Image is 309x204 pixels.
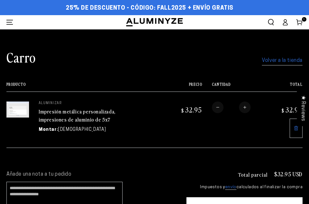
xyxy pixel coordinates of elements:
[39,127,58,132] font: Montar:
[39,108,115,123] a: Impresión metálica personalizada, impresiones de aluminio de 5x7
[262,58,303,63] font: Volver a la tienda
[125,17,184,27] img: Aluminyze
[297,90,309,126] div: Click to open Judge.me floating reviews tab
[274,170,303,178] font: $32.95 USD
[225,185,236,190] a: envío
[290,82,303,87] font: Total
[238,171,268,178] font: Total parcial
[303,18,305,21] font: 1
[264,15,278,29] summary: Busque en nuestro sitio
[3,15,17,29] summary: Menú
[224,102,239,113] input: Cantidad para impresión metálica personalizada, impresiones de aluminio de 5x7
[189,82,202,87] font: Precio
[185,105,202,114] font: 32.95
[58,127,106,132] font: [DEMOGRAPHIC_DATA]
[39,108,115,122] font: Impresión metálica personalizada, impresiones de aluminio de 5x7
[225,185,236,189] font: envío
[66,5,234,11] font: 25% de descuento - Código: FALL2025 + Envío gratis
[6,102,29,118] img: Foto rectangular aluminizada blanca mate de 5" x 7"
[6,82,26,87] font: Producto
[282,107,284,114] font: $
[39,102,62,105] font: aluminizar
[6,172,72,177] font: Añade una nota a tu pedido
[290,119,303,138] a: Retire la foto rectangular blanca mate aluminizada de 5" x 7"
[181,107,184,114] font: $
[200,185,225,189] font: Impuestos y
[285,105,302,114] font: 32.95
[212,82,231,87] font: Cantidad
[236,185,303,189] font: calculados al finalizar la compra
[262,56,303,65] a: Volver a la tienda
[6,48,36,66] font: Carro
